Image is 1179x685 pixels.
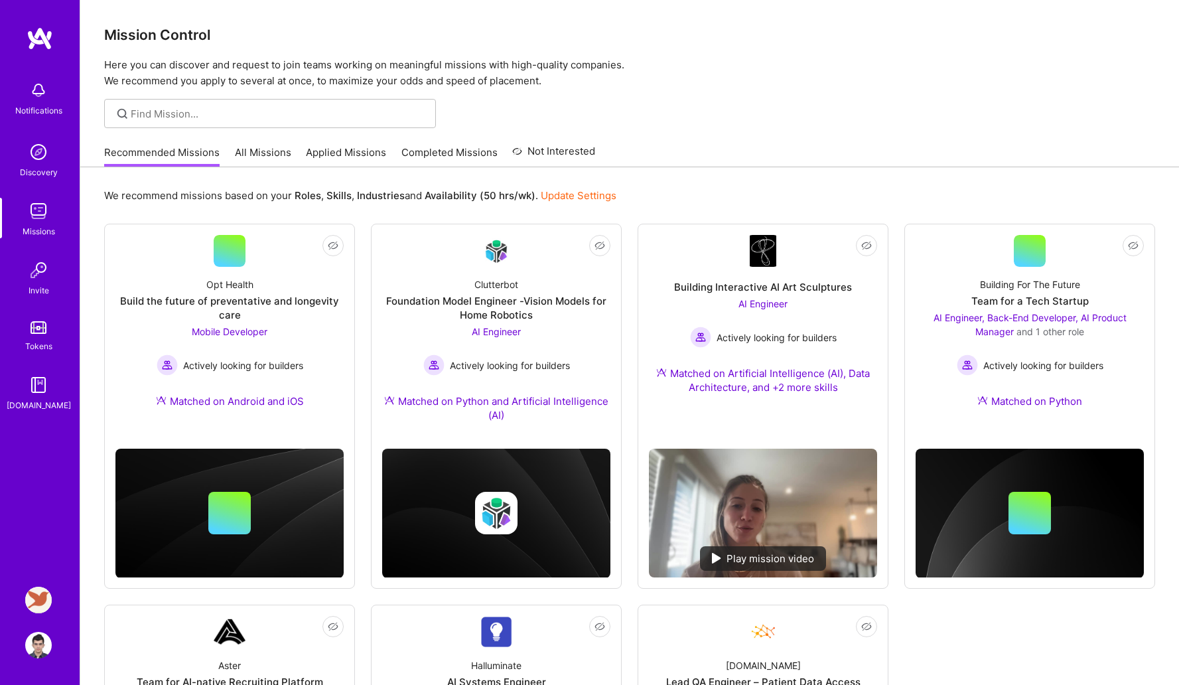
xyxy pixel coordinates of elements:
[192,326,267,337] span: Mobile Developer
[22,587,55,613] a: Robynn AI: Full-Stack Engineer to Build Multi-Agent Marketing Platform
[480,616,512,647] img: Company Logo
[382,294,610,322] div: Foundation Model Engineer -Vision Models for Home Robotics
[649,235,877,438] a: Company LogoBuilding Interactive AI Art SculpturesAI Engineer Actively looking for buildersActive...
[861,621,872,632] i: icon EyeClosed
[472,326,521,337] span: AI Engineer
[541,189,616,202] a: Update Settings
[25,339,52,353] div: Tokens
[475,492,518,534] img: Company logo
[983,358,1103,372] span: Actively looking for builders
[916,235,1144,424] a: Building For The FutureTeam for a Tech StartupAI Engineer, Back-End Developer, AI Product Manager...
[15,104,62,117] div: Notifications
[156,394,304,408] div: Matched on Android and iOS
[29,283,49,297] div: Invite
[423,354,445,376] img: Actively looking for builders
[235,145,291,167] a: All Missions
[980,277,1080,291] div: Building For The Future
[1128,240,1139,251] i: icon EyeClosed
[1016,326,1084,337] span: and 1 other role
[25,139,52,165] img: discovery
[916,449,1144,578] img: cover
[104,57,1155,89] p: Here you can discover and request to join teams working on meaningful missions with high-quality ...
[977,394,1082,408] div: Matched on Python
[594,621,605,632] i: icon EyeClosed
[183,358,303,372] span: Actively looking for builders
[218,658,241,672] div: Aster
[25,587,52,613] img: Robynn AI: Full-Stack Engineer to Build Multi-Agent Marketing Platform
[717,331,837,344] span: Actively looking for builders
[649,449,877,577] img: No Mission
[480,236,512,267] img: Company Logo
[382,394,610,422] div: Matched on Python and Artificial Intelligence (AI)
[971,294,1089,308] div: Team for a Tech Startup
[934,312,1127,337] span: AI Engineer, Back-End Developer, AI Product Manager
[25,198,52,224] img: teamwork
[25,77,52,104] img: bell
[726,658,801,672] div: [DOMAIN_NAME]
[656,367,667,378] img: Ateam Purple Icon
[450,358,570,372] span: Actively looking for builders
[25,257,52,283] img: Invite
[674,280,852,294] div: Building Interactive AI Art Sculptures
[157,354,178,376] img: Actively looking for builders
[206,277,253,291] div: Opt Health
[401,145,498,167] a: Completed Missions
[23,224,55,238] div: Missions
[306,145,386,167] a: Applied Missions
[25,372,52,398] img: guide book
[328,240,338,251] i: icon EyeClosed
[474,277,518,291] div: Clutterbot
[649,366,877,394] div: Matched on Artificial Intelligence (AI), Data Architecture, and +2 more skills
[115,449,344,577] img: cover
[861,240,872,251] i: icon EyeClosed
[115,235,344,424] a: Opt HealthBuild the future of preventative and longevity careMobile Developer Actively looking fo...
[326,189,352,202] b: Skills
[512,143,595,167] a: Not Interested
[690,327,711,348] img: Actively looking for builders
[7,398,71,412] div: [DOMAIN_NAME]
[22,632,55,658] a: User Avatar
[738,298,788,309] span: AI Engineer
[156,395,167,406] img: Ateam Purple Icon
[357,189,405,202] b: Industries
[594,240,605,251] i: icon EyeClosed
[382,235,610,438] a: Company LogoClutterbotFoundation Model Engineer -Vision Models for Home RoboticsAI Engineer Activ...
[115,294,344,322] div: Build the future of preventative and longevity care
[750,235,776,267] img: Company Logo
[27,27,53,50] img: logo
[131,107,426,121] input: Find Mission...
[115,106,130,121] i: icon SearchGrey
[977,395,988,406] img: Ateam Purple Icon
[31,321,46,334] img: tokens
[295,189,321,202] b: Roles
[25,632,52,658] img: User Avatar
[382,449,610,577] img: cover
[471,658,521,672] div: Halluminate
[104,27,1155,43] h3: Mission Control
[384,395,395,406] img: Ateam Purple Icon
[957,354,978,376] img: Actively looking for builders
[104,189,616,202] p: We recommend missions based on your , , and .
[328,621,338,632] i: icon EyeClosed
[747,616,779,648] img: Company Logo
[104,145,220,167] a: Recommended Missions
[20,165,58,179] div: Discovery
[425,189,535,202] b: Availability (50 hrs/wk)
[712,553,721,564] img: play
[214,616,245,648] img: Company Logo
[700,546,826,571] div: Play mission video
